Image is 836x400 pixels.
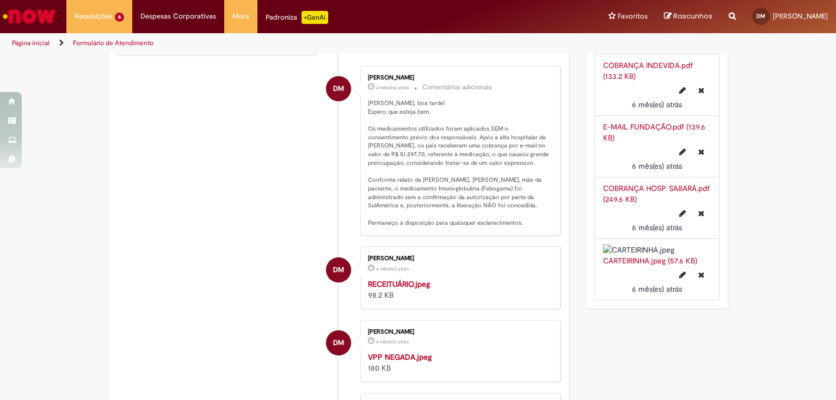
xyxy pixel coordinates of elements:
button: Editar nome de arquivo E-MAIL FUNDAÇÃO.pdf [673,143,692,161]
time: 25/03/2025 12:38:10 [632,223,682,232]
button: Editar nome de arquivo COBRANÇA INDEVIDA.pdf [673,82,692,99]
button: Excluir COBRANÇA HOSP. SABARÁ.pdf [692,205,711,222]
button: Excluir E-MAIL FUNDAÇÃO.pdf [692,143,711,161]
span: Requisições [75,11,113,22]
span: 6 mês(es) atrás [632,100,682,109]
span: 6 mês(es) atrás [632,161,682,171]
div: Daniela Morais [326,257,351,282]
button: Excluir CARTEIRINHA.jpeg [692,266,711,284]
button: Editar nome de arquivo COBRANÇA HOSP. SABARÁ.pdf [673,205,692,222]
a: COBRANÇA INDEVIDA.pdf (133.2 KB) [603,60,693,81]
div: [PERSON_NAME] [368,255,549,262]
a: CARTEIRINHA.jpeg (57.6 KB) [603,256,697,266]
div: 180 KB [368,352,549,373]
span: More [232,11,249,22]
div: Daniela Morais [326,330,351,355]
ul: Trilhas de página [8,33,549,53]
span: DM [333,76,344,102]
div: [PERSON_NAME] [368,329,549,335]
small: Comentários adicionais [422,83,492,92]
time: 25/03/2025 12:38:10 [632,284,682,294]
span: DM [333,330,344,356]
span: 6 mês(es) atrás [632,284,682,294]
span: 6 mês(es) atrás [632,223,682,232]
button: Excluir COBRANÇA INDEVIDA.pdf [692,82,711,99]
div: 98.2 KB [368,279,549,300]
a: VPP NEGADA.jpeg [368,352,432,362]
a: Rascunhos [664,11,712,22]
span: 4 mês(es) atrás [376,84,409,91]
time: 25/03/2025 12:38:10 [632,100,682,109]
span: DM [333,257,344,283]
span: 4 mês(es) atrás [376,339,409,345]
span: [PERSON_NAME] [773,11,828,21]
span: Favoritos [618,11,648,22]
a: Formulário de Atendimento [73,39,153,47]
div: Daniela Morais [326,76,351,101]
a: RECEITUÁRIO.jpeg [368,279,430,289]
span: DM [757,13,765,20]
time: 10/06/2025 16:42:02 [376,339,409,345]
span: Rascunhos [673,11,712,21]
img: CARTEIRINHA.jpeg [603,244,711,255]
div: [PERSON_NAME] [368,75,549,81]
a: Página inicial [12,39,50,47]
time: 25/03/2025 12:38:10 [632,161,682,171]
span: 6 [115,13,124,22]
p: +GenAi [302,11,328,24]
a: COBRANÇA HOSP. SABARÁ.pdf (249.6 KB) [603,183,710,204]
button: Editar nome de arquivo CARTEIRINHA.jpeg [673,266,692,284]
a: E-MAIL FUNDAÇÃO.pdf (139.6 KB) [603,122,705,143]
p: [PERSON_NAME], boa tarde! Espero que esteja bem. Os medicamentos utilizados foram aplicados SEM o... [368,99,549,227]
span: 4 mês(es) atrás [376,266,409,272]
div: Padroniza [266,11,328,24]
span: Despesas Corporativas [140,11,216,22]
img: ServiceNow [1,5,57,27]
